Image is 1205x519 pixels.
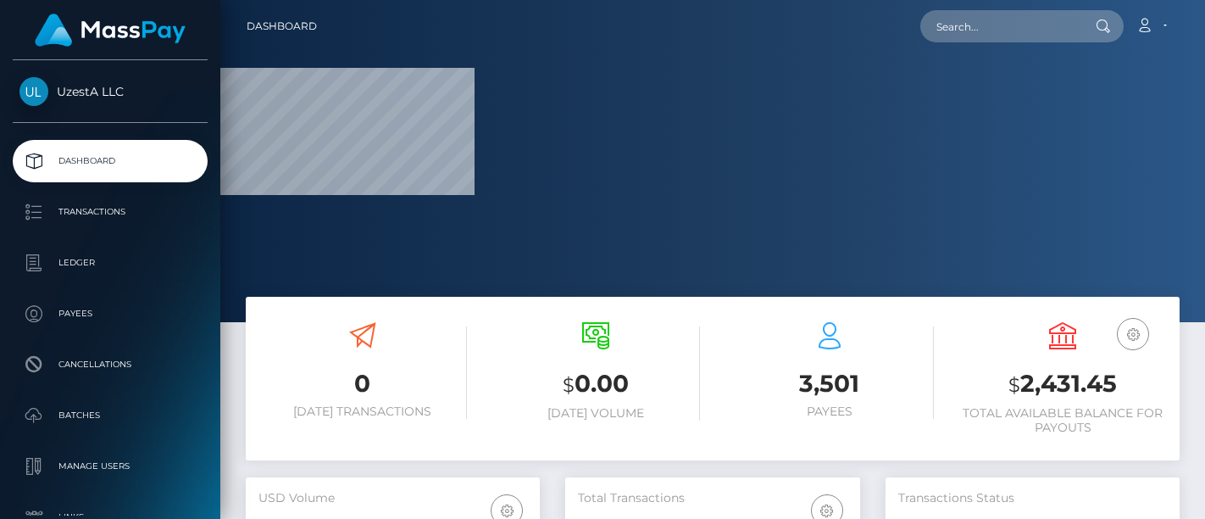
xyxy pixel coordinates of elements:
[725,367,934,400] h3: 3,501
[492,406,701,421] h6: [DATE] Volume
[1008,373,1020,397] small: $
[725,405,934,419] h6: Payees
[258,367,467,400] h3: 0
[920,10,1080,42] input: Search...
[19,77,48,106] img: UzestA LLC
[19,352,201,377] p: Cancellations
[13,293,208,335] a: Payees
[258,490,527,507] h5: USD Volume
[258,405,467,419] h6: [DATE] Transactions
[959,406,1168,435] h6: Total Available Balance for Payouts
[247,8,317,44] a: Dashboard
[19,250,201,276] p: Ledger
[13,242,208,284] a: Ledger
[563,373,575,397] small: $
[492,367,701,402] h3: 0.00
[13,191,208,233] a: Transactions
[959,367,1168,402] h3: 2,431.45
[19,301,201,326] p: Payees
[19,148,201,174] p: Dashboard
[13,343,208,386] a: Cancellations
[19,454,201,479] p: Manage Users
[578,490,847,507] h5: Total Transactions
[19,403,201,428] p: Batches
[35,14,186,47] img: MassPay Logo
[19,199,201,225] p: Transactions
[898,490,1167,507] h5: Transactions Status
[13,445,208,488] a: Manage Users
[13,84,208,99] span: UzestA LLC
[13,140,208,182] a: Dashboard
[13,394,208,437] a: Batches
